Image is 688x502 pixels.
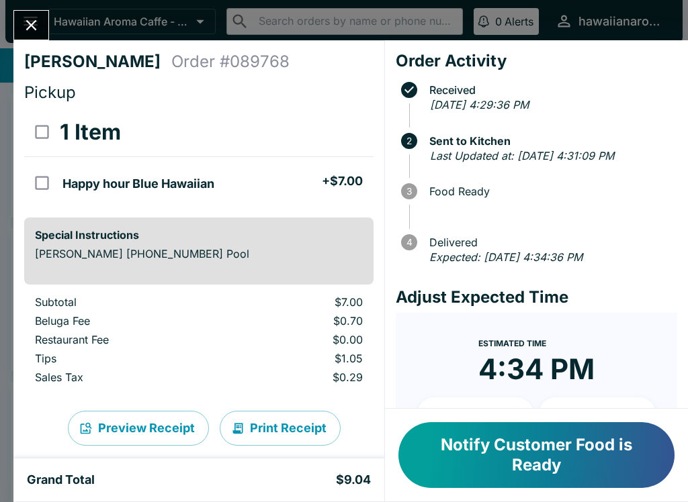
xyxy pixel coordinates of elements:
h4: Order Activity [396,51,677,71]
span: Food Ready [423,185,677,197]
span: Delivered [423,236,677,248]
span: Sent to Kitchen [423,135,677,147]
text: 4 [406,237,412,248]
span: Received [423,84,677,96]
h5: Grand Total [27,472,95,488]
em: Last Updated at: [DATE] 4:31:09 PM [430,149,614,162]
h4: [PERSON_NAME] [24,52,171,72]
p: $7.00 [241,295,363,309]
p: Beluga Fee [35,314,220,328]
h3: 1 Item [60,119,121,146]
p: $0.00 [241,333,363,346]
time: 4:34 PM [478,352,595,387]
p: Subtotal [35,295,220,309]
h4: Order # 089768 [171,52,290,72]
h5: + $7.00 [322,173,363,189]
h6: Special Instructions [35,228,363,242]
h4: Adjust Expected Time [396,287,677,307]
button: + 10 [417,397,534,431]
button: Print Receipt [220,411,341,446]
p: Sales Tax [35,370,220,384]
p: Restaurant Fee [35,333,220,346]
p: $0.70 [241,314,363,328]
h5: Happy hour Blue Hawaiian [62,176,214,192]
table: orders table [24,295,374,389]
button: Notify Customer Food is Ready [398,422,675,488]
h5: $9.04 [336,472,371,488]
span: Pickup [24,83,76,102]
text: 3 [406,186,412,197]
button: Preview Receipt [68,411,209,446]
table: orders table [24,108,374,207]
button: + 20 [539,397,656,431]
em: [DATE] 4:29:36 PM [430,98,529,111]
span: Estimated Time [478,338,546,348]
p: $1.05 [241,352,363,365]
text: 2 [406,136,412,146]
p: Tips [35,352,220,365]
button: Close [14,11,48,40]
p: $0.29 [241,370,363,384]
em: Expected: [DATE] 4:34:36 PM [429,250,583,264]
p: [PERSON_NAME] [PHONE_NUMBER] Pool [35,247,363,260]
